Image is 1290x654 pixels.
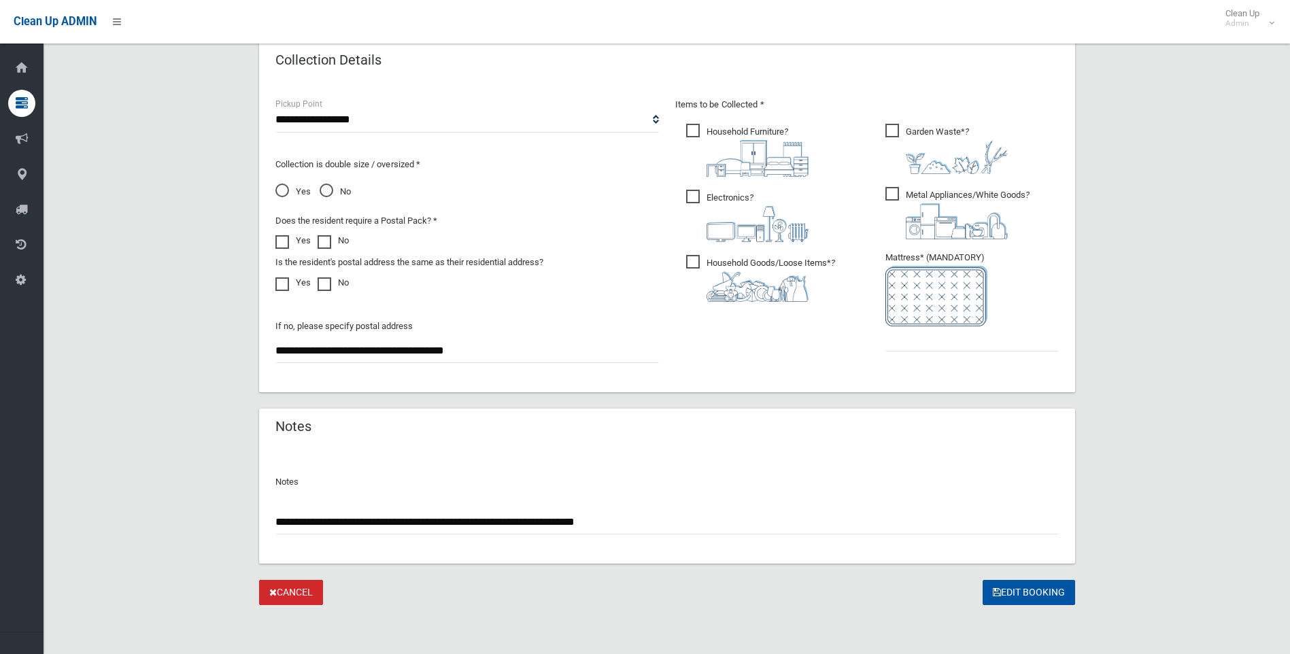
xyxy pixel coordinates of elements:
[14,15,97,28] span: Clean Up ADMIN
[686,255,835,302] span: Household Goods/Loose Items*
[885,252,1059,326] span: Mattress* (MANDATORY)
[318,233,349,249] label: No
[320,184,351,200] span: No
[1225,18,1259,29] small: Admin
[675,97,1059,113] p: Items to be Collected *
[275,156,659,173] p: Collection is double size / oversized *
[885,187,1030,239] span: Metal Appliances/White Goods
[275,254,543,271] label: Is the resident's postal address the same as their residential address?
[707,206,809,242] img: 394712a680b73dbc3d2a6a3a7ffe5a07.png
[885,266,987,326] img: e7408bece873d2c1783593a074e5cb2f.png
[259,580,323,605] a: Cancel
[1219,8,1273,29] span: Clean Up
[983,580,1075,605] button: Edit Booking
[275,213,437,229] label: Does the resident require a Postal Pack? *
[906,203,1008,239] img: 36c1b0289cb1767239cdd3de9e694f19.png
[259,413,328,440] header: Notes
[275,233,311,249] label: Yes
[275,318,413,334] label: If no, please specify postal address
[275,184,311,200] span: Yes
[707,258,835,302] i: ?
[259,47,398,73] header: Collection Details
[707,126,809,177] i: ?
[686,190,809,242] span: Electronics
[906,140,1008,174] img: 4fd8a5c772b2c999c83690221e5242e0.png
[707,271,809,302] img: b13cc3517677393f34c0a387616ef184.png
[707,140,809,177] img: aa9efdbe659d29b613fca23ba79d85cb.png
[318,275,349,291] label: No
[906,126,1008,174] i: ?
[906,190,1030,239] i: ?
[686,124,809,177] span: Household Furniture
[707,192,809,242] i: ?
[275,275,311,291] label: Yes
[275,474,1059,490] p: Notes
[885,124,1008,174] span: Garden Waste*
